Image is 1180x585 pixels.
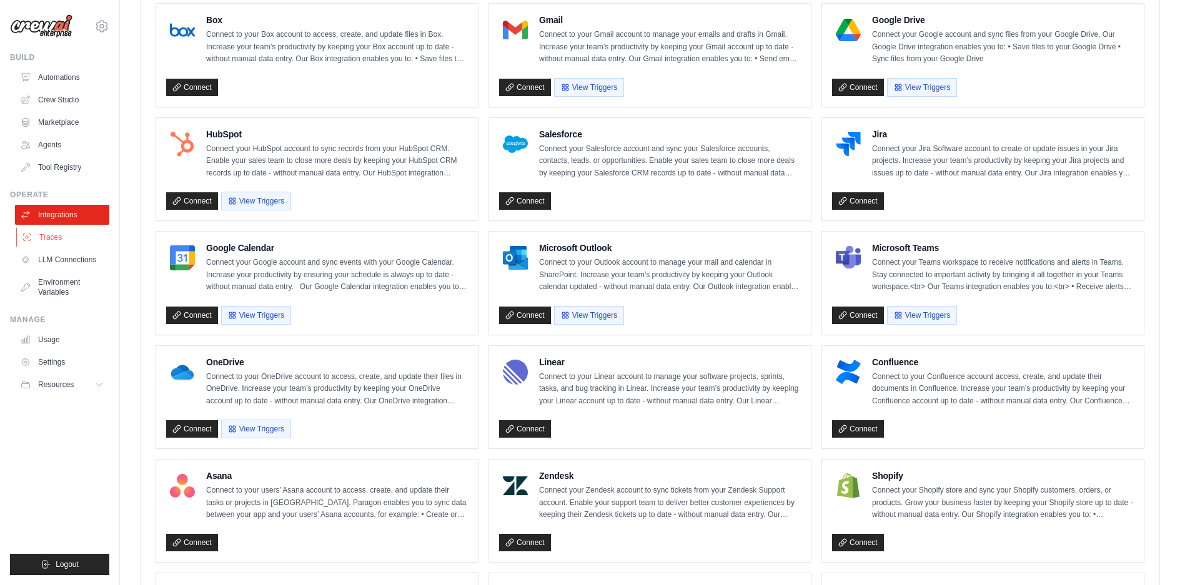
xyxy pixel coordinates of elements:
[832,307,884,324] a: Connect
[170,17,195,42] img: Box Logo
[554,306,624,325] button: View Triggers
[206,242,468,254] h4: Google Calendar
[221,306,291,325] button: View Triggers
[499,307,551,324] a: Connect
[887,306,957,325] button: View Triggers
[836,132,861,157] img: Jira Logo
[872,143,1134,180] p: Connect your Jira Software account to create or update issues in your Jira projects. Increase you...
[554,78,624,97] button: View Triggers
[38,380,74,390] span: Resources
[503,360,528,385] img: Linear Logo
[836,17,861,42] img: Google Drive Logo
[15,90,109,110] a: Crew Studio
[15,112,109,132] a: Marketplace
[206,128,468,140] h4: HubSpot
[499,79,551,96] a: Connect
[872,484,1134,521] p: Connect your Shopify store and sync your Shopify customers, orders, or products. Grow your busine...
[206,14,468,26] h4: Box
[832,534,884,551] a: Connect
[539,128,801,140] h4: Salesforce
[15,330,109,350] a: Usage
[221,420,291,438] button: View Triggers
[832,192,884,210] a: Connect
[832,420,884,438] a: Connect
[503,245,528,270] img: Microsoft Outlook Logo
[539,484,801,521] p: Connect your Zendesk account to sync tickets from your Zendesk Support account. Enable your suppo...
[872,356,1134,368] h4: Confluence
[166,420,218,438] a: Connect
[539,257,801,293] p: Connect to your Outlook account to manage your mail and calendar in SharePoint. Increase your tea...
[170,245,195,270] img: Google Calendar Logo
[206,143,468,180] p: Connect your HubSpot account to sync records from your HubSpot CRM. Enable your sales team to clo...
[206,469,468,482] h4: Asana
[872,257,1134,293] p: Connect your Teams workspace to receive notifications and alerts in Teams. Stay connected to impo...
[872,242,1134,254] h4: Microsoft Teams
[15,205,109,225] a: Integrations
[10,315,109,325] div: Manage
[206,484,468,521] p: Connect to your users’ Asana account to access, create, and update their tasks or projects in [GE...
[539,29,801,66] p: Connect to your Gmail account to manage your emails and drafts in Gmail. Increase your team’s pro...
[170,132,195,157] img: HubSpot Logo
[503,132,528,157] img: Salesforce Logo
[539,143,801,180] p: Connect your Salesforce account and sync your Salesforce accounts, contacts, leads, or opportunit...
[15,352,109,372] a: Settings
[503,17,528,42] img: Gmail Logo
[832,79,884,96] a: Connect
[539,242,801,254] h4: Microsoft Outlook
[872,371,1134,408] p: Connect to your Confluence account access, create, and update their documents in Confluence. Incr...
[836,245,861,270] img: Microsoft Teams Logo
[499,534,551,551] a: Connect
[499,192,551,210] a: Connect
[15,250,109,270] a: LLM Connections
[206,257,468,293] p: Connect your Google account and sync events with your Google Calendar. Increase your productivity...
[836,360,861,385] img: Confluence Logo
[206,29,468,66] p: Connect to your Box account to access, create, and update files in Box. Increase your team’s prod...
[836,473,861,498] img: Shopify Logo
[166,192,218,210] a: Connect
[15,272,109,302] a: Environment Variables
[206,371,468,408] p: Connect to your OneDrive account to access, create, and update their files in OneDrive. Increase ...
[170,473,195,498] img: Asana Logo
[170,360,195,385] img: OneDrive Logo
[56,559,79,569] span: Logout
[166,79,218,96] a: Connect
[872,128,1134,140] h4: Jira
[15,67,109,87] a: Automations
[539,469,801,482] h4: Zendesk
[10,52,109,62] div: Build
[872,14,1134,26] h4: Google Drive
[166,534,218,551] a: Connect
[887,78,957,97] button: View Triggers
[10,554,109,575] button: Logout
[499,420,551,438] a: Connect
[872,469,1134,482] h4: Shopify
[16,227,111,247] a: Traces
[539,371,801,408] p: Connect to your Linear account to manage your software projects, sprints, tasks, and bug tracking...
[10,190,109,200] div: Operate
[15,157,109,177] a: Tool Registry
[872,29,1134,66] p: Connect your Google account and sync files from your Google Drive. Our Google Drive integration e...
[15,135,109,155] a: Agents
[539,14,801,26] h4: Gmail
[15,375,109,395] button: Resources
[166,307,218,324] a: Connect
[503,473,528,498] img: Zendesk Logo
[10,14,72,38] img: Logo
[206,356,468,368] h4: OneDrive
[221,192,291,210] button: View Triggers
[539,356,801,368] h4: Linear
